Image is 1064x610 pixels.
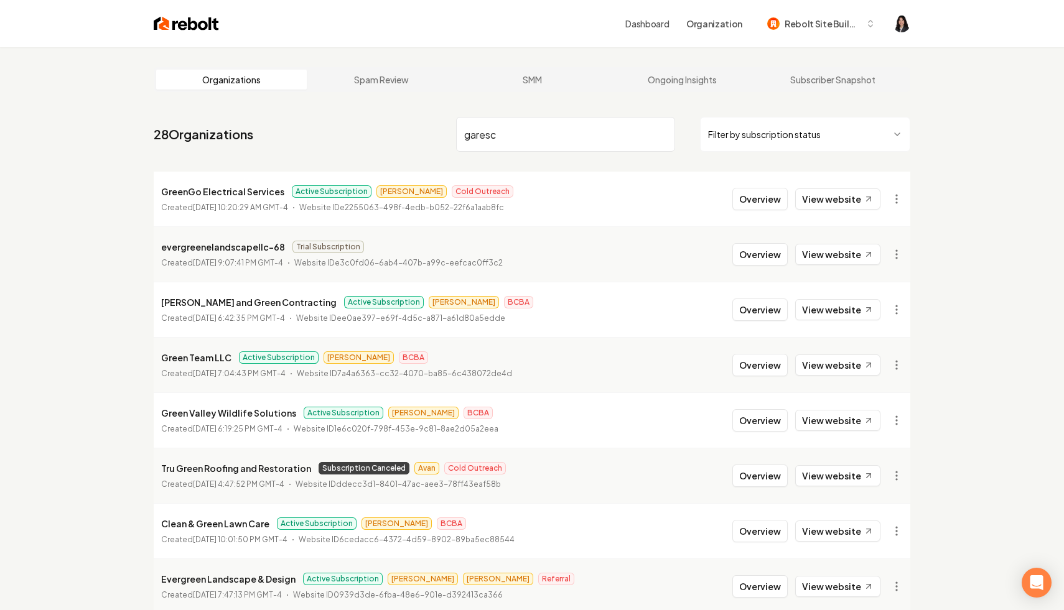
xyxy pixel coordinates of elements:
[161,461,311,476] p: Tru Green Roofing and Restoration
[294,423,498,435] p: Website ID 1e6c020f-798f-453e-9c81-8ae2d05a2eea
[785,17,861,30] span: Rebolt Site Builder
[732,409,788,432] button: Overview
[795,576,880,597] a: View website
[161,184,284,199] p: GreenGo Electrical Services
[154,126,253,143] a: 28Organizations
[299,201,504,214] p: Website ID e2255063-498f-4edb-b052-22f6a1aab8fc
[324,351,394,364] span: [PERSON_NAME]
[161,571,296,586] p: Evergreen Landscape & Design
[344,296,424,308] span: Active Subscription
[296,312,505,325] p: Website ID ee0ae397-e69f-4d5c-a871-a61d80a5edde
[463,573,533,585] span: [PERSON_NAME]
[732,575,788,598] button: Overview
[193,424,282,433] time: [DATE] 6:19:25 PM GMT-4
[193,313,285,323] time: [DATE] 6:42:35 PM GMT-4
[444,462,506,474] span: Cold Outreach
[429,296,499,308] span: [PERSON_NAME]
[732,464,788,487] button: Overview
[193,369,286,378] time: [DATE] 7:04:43 PM GMT-4
[732,298,788,321] button: Overview
[299,534,515,546] p: Website ID 6cedacc6-4372-4d59-8902-89ba5ec88544
[399,351,428,364] span: BCBA
[161,312,285,325] p: Created
[239,351,319,364] span: Active Subscription
[452,185,513,198] span: Cold Outreach
[376,185,447,198] span: [PERSON_NAME]
[161,201,288,214] p: Created
[161,478,284,491] p: Created
[795,188,880,210] a: View website
[504,296,533,308] span: BCBA
[795,354,880,376] a: View website
[193,590,282,599] time: [DATE] 7:47:13 PM GMT-4
[607,70,758,90] a: Ongoing Insights
[679,12,750,35] button: Organization
[161,589,282,601] p: Created
[625,17,669,30] a: Dashboard
[757,70,908,90] a: Subscriber Snapshot
[161,423,282,435] p: Created
[193,535,287,544] time: [DATE] 10:01:50 PM GMT-4
[296,478,501,491] p: Website ID ddecc3d1-8401-47ac-aee3-78ff43eaf58b
[161,367,286,380] p: Created
[161,405,296,420] p: Green Valley Wildlife Solutions
[795,299,880,320] a: View website
[538,573,574,585] span: Referral
[193,258,283,267] time: [DATE] 9:07:41 PM GMT-4
[304,407,383,419] span: Active Subscription
[193,479,284,489] time: [DATE] 4:47:52 PM GMT-4
[161,257,283,269] p: Created
[732,243,788,266] button: Overview
[414,462,439,474] span: Avan
[464,407,493,419] span: BCBA
[893,15,910,32] img: Haley Paramoure
[277,517,357,530] span: Active Subscription
[161,239,285,254] p: evergreenelandscapellc-68
[388,573,458,585] span: [PERSON_NAME]
[193,203,288,212] time: [DATE] 10:20:29 AM GMT-4
[732,354,788,376] button: Overview
[457,70,607,90] a: SMM
[1022,568,1052,598] div: Open Intercom Messenger
[154,15,219,32] img: Rebolt Logo
[795,520,880,542] a: View website
[362,517,432,530] span: [PERSON_NAME]
[307,70,457,90] a: Spam Review
[293,589,503,601] p: Website ID 0939d3de-6fba-48e6-901e-d392413ca366
[156,70,307,90] a: Organizations
[294,257,503,269] p: Website ID e3c0fd06-6ab4-407b-a99c-eefcac0ff3c2
[319,462,409,474] span: Subscription Canceled
[303,573,383,585] span: Active Subscription
[161,534,287,546] p: Created
[437,517,466,530] span: BCBA
[795,465,880,486] a: View website
[767,17,780,30] img: Rebolt Site Builder
[161,295,337,310] p: [PERSON_NAME] and Green Contracting
[732,520,788,542] button: Overview
[795,410,880,431] a: View website
[893,15,910,32] button: Open user button
[161,350,231,365] p: Green Team LLC
[732,188,788,210] button: Overview
[292,185,371,198] span: Active Subscription
[456,117,675,152] input: Search by name or ID
[795,244,880,265] a: View website
[297,367,512,380] p: Website ID 7a4a6363-cc32-4070-ba85-6c438072de4d
[292,241,364,253] span: Trial Subscription
[388,407,459,419] span: [PERSON_NAME]
[161,516,269,531] p: Clean & Green Lawn Care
